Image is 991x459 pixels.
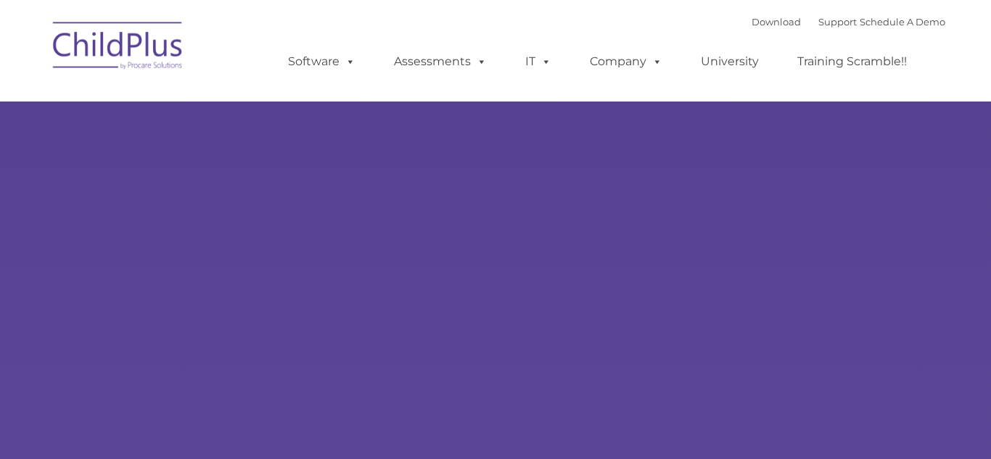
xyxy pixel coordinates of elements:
a: IT [511,47,566,76]
img: ChildPlus by Procare Solutions [46,12,191,84]
a: Company [575,47,677,76]
a: Assessments [379,47,501,76]
a: University [686,47,773,76]
a: Software [274,47,370,76]
a: Support [818,16,857,28]
a: Schedule A Demo [860,16,945,28]
font: | [752,16,945,28]
a: Download [752,16,801,28]
a: Training Scramble!! [783,47,921,76]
